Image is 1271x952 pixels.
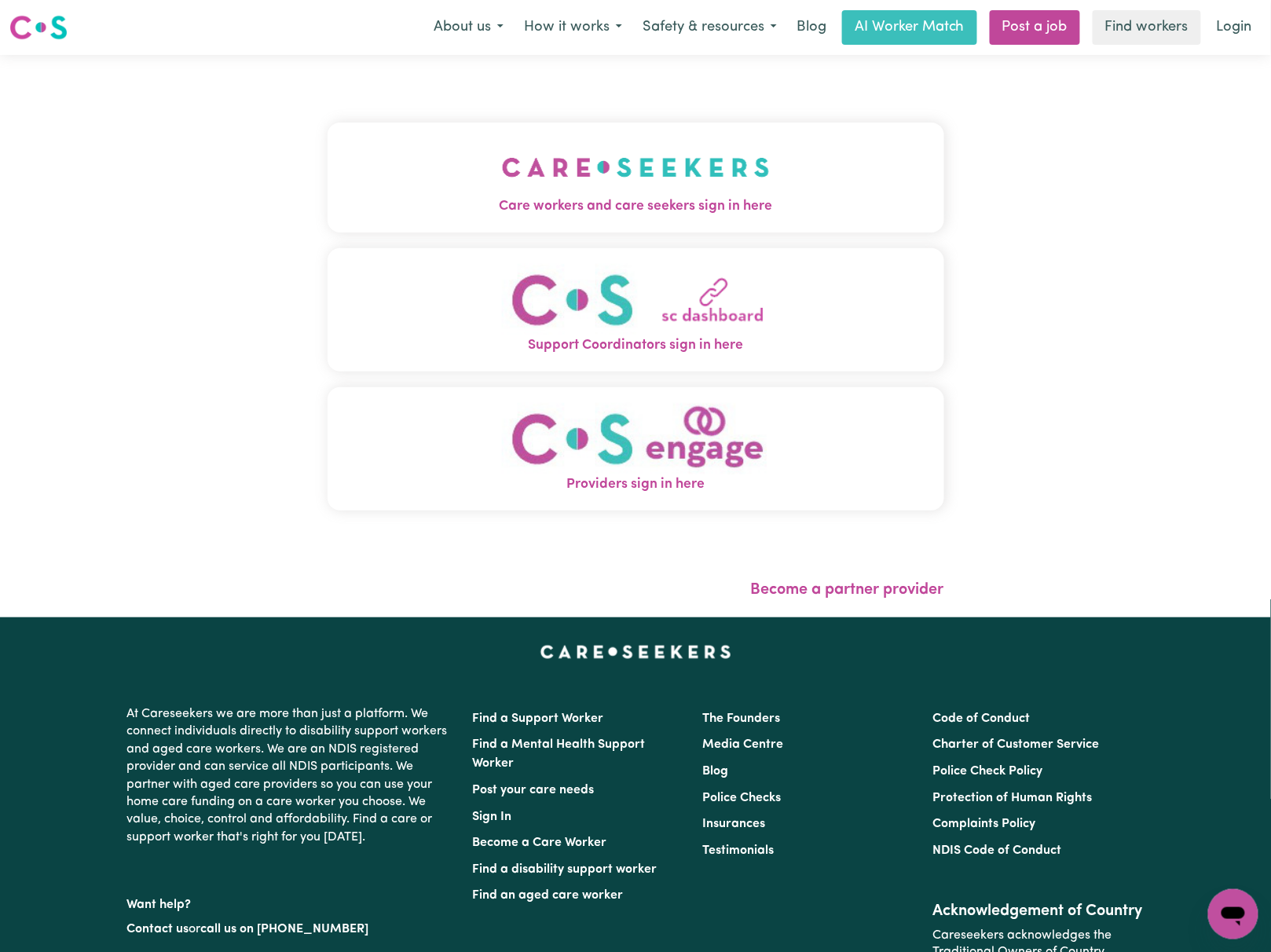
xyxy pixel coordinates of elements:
a: Find an aged care worker [472,889,623,902]
p: Want help? [126,890,453,914]
p: or [126,914,453,944]
a: call us on [PHONE_NUMBER] [200,923,368,936]
a: Become a partner provider [751,582,944,598]
a: Post a job [990,10,1080,45]
a: Police Check Policy [933,765,1043,778]
a: The Founders [702,712,780,725]
button: About us [423,11,514,44]
a: Code of Conduct [933,712,1031,725]
a: Careseekers logo [9,9,68,46]
span: Providers sign in here [328,474,944,495]
a: Find workers [1093,10,1201,45]
button: Safety & resources [632,11,787,44]
a: Contact us [126,923,189,936]
a: Insurances [702,818,765,830]
a: Become a Care Worker [472,837,606,849]
h2: Acknowledgement of Country [933,902,1145,921]
a: Police Checks [702,792,781,804]
a: Find a disability support worker [472,863,657,876]
a: Media Centre [702,738,783,751]
a: NDIS Code of Conduct [933,844,1062,857]
a: Blog [787,10,836,45]
span: Support Coordinators sign in here [328,335,944,356]
a: Charter of Customer Service [933,738,1100,751]
a: Protection of Human Rights [933,792,1093,804]
a: Blog [702,765,728,778]
a: AI Worker Match [842,10,977,45]
a: Login [1207,10,1262,45]
button: Care workers and care seekers sign in here [328,123,944,233]
a: Find a Mental Health Support Worker [472,738,645,770]
a: Testimonials [702,844,774,857]
img: Careseekers logo [9,13,68,42]
button: How it works [514,11,632,44]
a: Sign In [472,811,511,823]
button: Providers sign in here [328,387,944,511]
p: At Careseekers we are more than just a platform. We connect individuals directly to disability su... [126,699,453,852]
a: Post your care needs [472,784,594,796]
span: Care workers and care seekers sign in here [328,196,944,217]
a: Complaints Policy [933,818,1036,830]
a: Careseekers home page [540,646,731,658]
button: Support Coordinators sign in here [328,248,944,372]
iframe: Button to launch messaging window [1208,889,1258,939]
a: Find a Support Worker [472,712,603,725]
